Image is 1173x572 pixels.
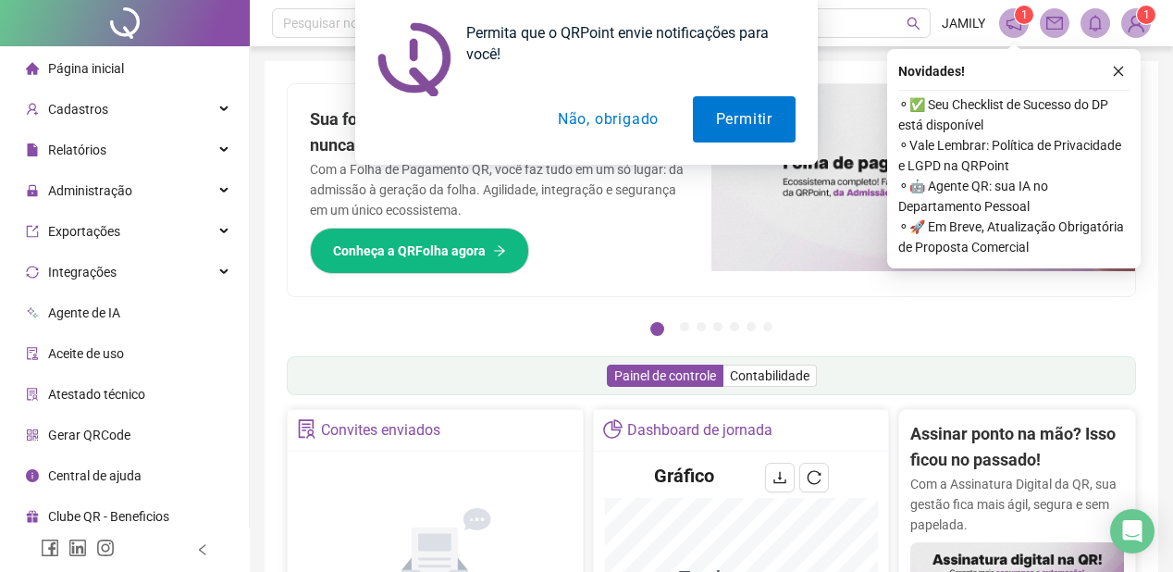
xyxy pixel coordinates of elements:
[26,266,39,279] span: sync
[493,244,506,257] span: arrow-right
[603,419,623,439] span: pie-chart
[310,159,689,220] p: Com a Folha de Pagamento QR, você faz tudo em um só lugar: da admissão à geração da folha. Agilid...
[48,468,142,483] span: Central de ajuda
[680,322,689,331] button: 2
[535,96,682,143] button: Não, obrigado
[310,228,529,274] button: Conheça a QRFolha agora
[321,415,440,446] div: Convites enviados
[747,322,756,331] button: 6
[26,469,39,482] span: info-circle
[48,305,120,320] span: Agente de IA
[898,176,1130,217] span: ⚬ 🤖 Agente QR: sua IA no Departamento Pessoal
[48,428,130,442] span: Gerar QRCode
[48,509,169,524] span: Clube QR - Beneficios
[730,368,809,383] span: Contabilidade
[48,387,145,402] span: Atestado técnico
[333,241,486,261] span: Conheça a QRFolha agora
[41,539,59,557] span: facebook
[614,368,716,383] span: Painel de controle
[654,463,714,489] h4: Gráfico
[26,388,39,401] span: solution
[1110,509,1154,553] div: Open Intercom Messenger
[377,22,451,96] img: notification icon
[910,474,1124,535] p: Com a Assinatura Digital da QR, sua gestão fica mais ágil, segura e sem papelada.
[297,419,316,439] span: solution
[68,539,87,557] span: linkedin
[26,184,39,197] span: lock
[711,84,1135,271] img: banner%2F8d14a306-6205-4263-8e5b-06e9a85ad873.png
[26,225,39,238] span: export
[96,539,115,557] span: instagram
[898,217,1130,257] span: ⚬ 🚀 Em Breve, Atualização Obrigatória de Proposta Comercial
[772,470,787,485] span: download
[713,322,722,331] button: 4
[697,322,706,331] button: 3
[48,265,117,280] span: Integrações
[451,22,796,65] div: Permita que o QRPoint envie notificações para você!
[196,543,209,556] span: left
[910,421,1124,474] h2: Assinar ponto na mão? Isso ficou no passado!
[48,183,132,198] span: Administração
[693,96,796,143] button: Permitir
[26,510,39,523] span: gift
[763,322,772,331] button: 7
[650,322,664,336] button: 1
[48,224,120,239] span: Exportações
[627,415,772,446] div: Dashboard de jornada
[26,429,39,441] span: qrcode
[807,470,821,485] span: reload
[48,346,124,361] span: Aceite de uso
[26,347,39,360] span: audit
[730,322,739,331] button: 5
